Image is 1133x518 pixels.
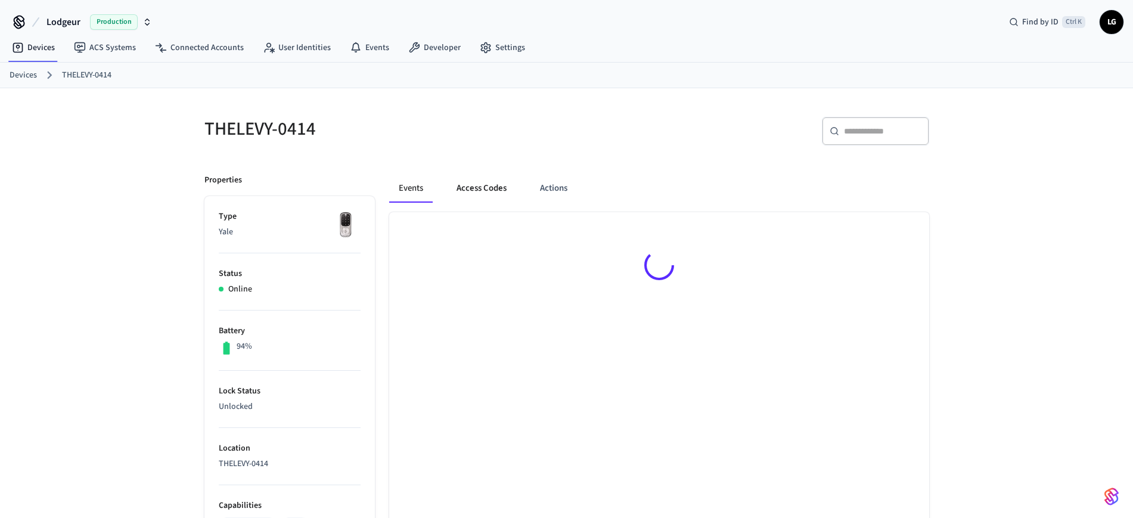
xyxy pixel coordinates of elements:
span: Ctrl K [1062,16,1085,28]
div: ant example [389,174,929,203]
a: ACS Systems [64,37,145,58]
a: Settings [470,37,535,58]
span: LG [1101,11,1122,33]
div: Find by IDCtrl K [999,11,1095,33]
p: THELEVY-0414 [219,458,361,470]
a: Devices [10,69,37,82]
span: Lodgeur [46,15,80,29]
p: Location [219,442,361,455]
p: Capabilities [219,500,361,512]
a: Connected Accounts [145,37,253,58]
button: Events [389,174,433,203]
a: Devices [2,37,64,58]
button: Actions [530,174,577,203]
h5: THELEVY-0414 [204,117,560,141]
span: Find by ID [1022,16,1058,28]
span: Production [90,14,138,30]
p: Type [219,210,361,223]
p: Status [219,268,361,280]
a: Events [340,37,399,58]
a: User Identities [253,37,340,58]
p: Yale [219,226,361,238]
p: 94% [237,340,252,353]
p: Unlocked [219,401,361,413]
p: Online [228,283,252,296]
p: Properties [204,174,242,187]
a: Developer [399,37,470,58]
button: Access Codes [447,174,516,203]
img: Yale Assure Touchscreen Wifi Smart Lock, Satin Nickel, Front [331,210,361,240]
p: Lock Status [219,385,361,398]
p: Battery [219,325,361,337]
a: THELEVY-0414 [62,69,111,82]
img: SeamLogoGradient.69752ec5.svg [1104,487,1119,506]
button: LG [1100,10,1123,34]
